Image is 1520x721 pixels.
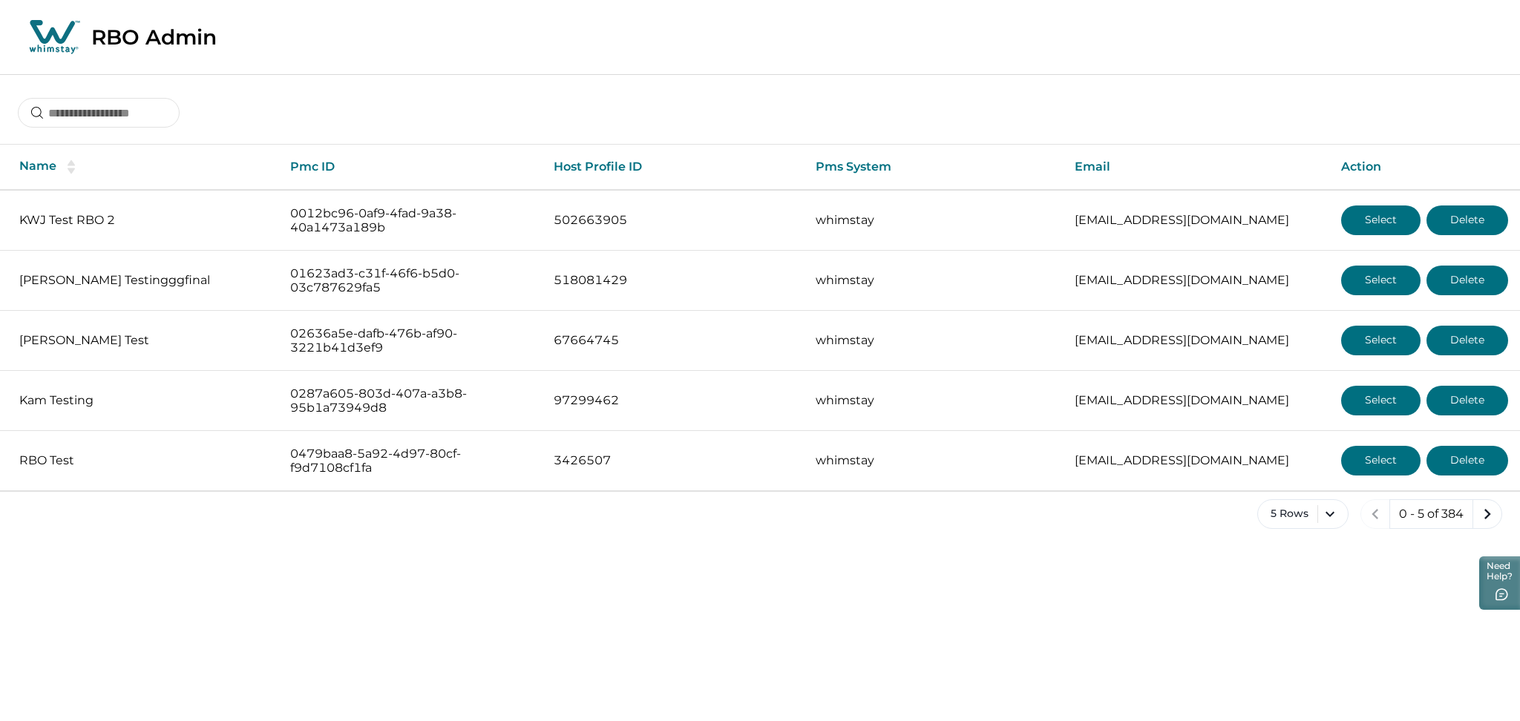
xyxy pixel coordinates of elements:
p: KWJ Test RBO 2 [19,213,266,228]
button: sorting [56,159,86,174]
button: 5 Rows [1257,499,1349,529]
button: Delete [1426,266,1508,295]
p: 518081429 [554,273,792,288]
p: [EMAIL_ADDRESS][DOMAIN_NAME] [1075,393,1317,408]
p: 0287a605-803d-407a-a3b8-95b1a73949d8 [290,386,530,415]
p: 3426507 [554,453,792,468]
p: 67664745 [554,333,792,348]
th: Pms System [804,145,1063,190]
p: whimstay [816,393,1051,408]
button: next page [1472,499,1502,529]
th: Email [1063,145,1329,190]
button: Delete [1426,205,1508,235]
p: whimstay [816,333,1051,348]
p: [EMAIL_ADDRESS][DOMAIN_NAME] [1075,453,1317,468]
p: [EMAIL_ADDRESS][DOMAIN_NAME] [1075,333,1317,348]
th: Pmc ID [278,145,542,190]
button: Select [1341,266,1421,295]
button: Delete [1426,386,1508,415]
button: Delete [1426,326,1508,355]
p: RBO Admin [91,24,217,50]
button: Select [1341,446,1421,475]
p: [EMAIL_ADDRESS][DOMAIN_NAME] [1075,213,1317,228]
th: Action [1329,145,1520,190]
p: 502663905 [554,213,792,228]
p: 0479baa8-5a92-4d97-80cf-f9d7108cf1fa [290,447,530,475]
p: whimstay [816,213,1051,228]
button: Select [1341,326,1421,355]
p: [PERSON_NAME] Test [19,333,266,348]
p: Kam Testing [19,393,266,408]
p: whimstay [816,453,1051,468]
button: 0 - 5 of 384 [1389,499,1473,529]
button: Select [1341,386,1421,415]
p: whimstay [816,273,1051,288]
p: [PERSON_NAME] Testingggfinal [19,273,266,288]
button: Select [1341,205,1421,235]
p: RBO Test [19,453,266,468]
button: previous page [1360,499,1390,529]
p: [EMAIL_ADDRESS][DOMAIN_NAME] [1075,273,1317,288]
button: Delete [1426,446,1508,475]
p: 0012bc96-0af9-4fad-9a38-40a1473a189b [290,206,530,235]
p: 01623ad3-c31f-46f6-b5d0-03c787629fa5 [290,266,530,295]
p: 0 - 5 of 384 [1399,507,1464,521]
p: 02636a5e-dafb-476b-af90-3221b41d3ef9 [290,326,530,355]
p: 97299462 [554,393,792,408]
th: Host Profile ID [542,145,804,190]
